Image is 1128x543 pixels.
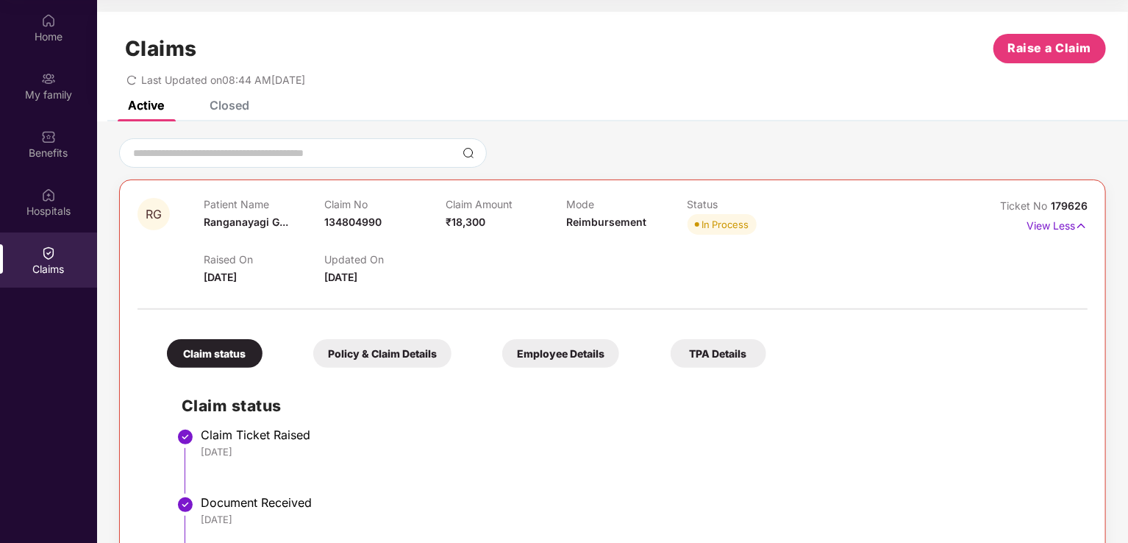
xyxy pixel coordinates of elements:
p: Patient Name [204,198,324,210]
span: RG [146,208,162,221]
img: svg+xml;base64,PHN2ZyBpZD0iSG9zcGl0YWxzIiB4bWxucz0iaHR0cDovL3d3dy53My5vcmcvMjAwMC9zdmciIHdpZHRoPS... [41,188,56,202]
img: svg+xml;base64,PHN2ZyBpZD0iQ2xhaW0iIHhtbG5zPSJodHRwOi8vd3d3LnczLm9yZy8yMDAwL3N2ZyIgd2lkdGg9IjIwIi... [41,246,56,260]
span: 179626 [1051,199,1088,212]
span: [DATE] [324,271,357,283]
div: Closed [210,98,249,113]
div: Active [128,98,164,113]
button: Raise a Claim [993,34,1106,63]
p: Raised On [204,253,324,266]
p: View Less [1027,214,1088,234]
span: Ranganayagi G... [204,216,288,228]
div: [DATE] [201,445,1073,458]
h1: Claims [125,36,197,61]
div: Document Received [201,495,1073,510]
p: Claim Amount [446,198,566,210]
p: Status [688,198,808,210]
h2: Claim status [182,394,1073,418]
img: svg+xml;base64,PHN2ZyBpZD0iQmVuZWZpdHMiIHhtbG5zPSJodHRwOi8vd3d3LnczLm9yZy8yMDAwL3N2ZyIgd2lkdGg9Ij... [41,129,56,144]
div: Employee Details [502,339,619,368]
div: TPA Details [671,339,766,368]
div: Policy & Claim Details [313,339,451,368]
span: Reimbursement [566,216,646,228]
img: svg+xml;base64,PHN2ZyBpZD0iU2VhcmNoLTMyeDMyIiB4bWxucz0iaHR0cDovL3d3dy53My5vcmcvMjAwMC9zdmciIHdpZH... [463,147,474,159]
p: Mode [566,198,687,210]
span: Ticket No [1000,199,1051,212]
img: svg+xml;base64,PHN2ZyBpZD0iSG9tZSIgeG1sbnM9Imh0dHA6Ly93d3cudzMub3JnLzIwMDAvc3ZnIiB3aWR0aD0iMjAiIG... [41,13,56,28]
span: [DATE] [204,271,237,283]
div: [DATE] [201,513,1073,526]
span: ₹18,300 [446,216,485,228]
div: Claim status [167,339,263,368]
img: svg+xml;base64,PHN2ZyB3aWR0aD0iMjAiIGhlaWdodD0iMjAiIHZpZXdCb3g9IjAgMCAyMCAyMCIgZmlsbD0ibm9uZSIgeG... [41,71,56,86]
span: Last Updated on 08:44 AM[DATE] [141,74,305,86]
p: Claim No [324,198,445,210]
img: svg+xml;base64,PHN2ZyB4bWxucz0iaHR0cDovL3d3dy53My5vcmcvMjAwMC9zdmciIHdpZHRoPSIxNyIgaGVpZ2h0PSIxNy... [1075,218,1088,234]
div: Claim Ticket Raised [201,427,1073,442]
div: In Process [702,217,749,232]
img: svg+xml;base64,PHN2ZyBpZD0iU3RlcC1Eb25lLTMyeDMyIiB4bWxucz0iaHR0cDovL3d3dy53My5vcmcvMjAwMC9zdmciIH... [176,428,194,446]
span: redo [126,74,137,86]
p: Updated On [324,253,445,266]
img: svg+xml;base64,PHN2ZyBpZD0iU3RlcC1Eb25lLTMyeDMyIiB4bWxucz0iaHR0cDovL3d3dy53My5vcmcvMjAwMC9zdmciIH... [176,496,194,514]
span: Raise a Claim [1008,39,1092,57]
span: 134804990 [324,216,382,228]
